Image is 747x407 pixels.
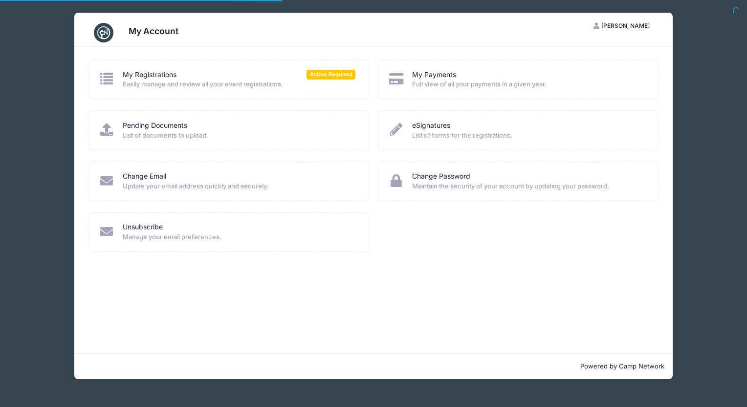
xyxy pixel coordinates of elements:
a: My Payments [412,70,456,80]
span: Full view of all your payments in a given year. [412,80,645,89]
a: Pending Documents [123,121,187,131]
span: Easily manage and review all your event registrations. [123,80,355,89]
h3: My Account [129,26,178,36]
span: Maintain the security of your account by updating your password. [412,182,645,191]
span: List of documents to upload. [123,131,355,141]
span: List of forms for the registrations. [412,131,645,141]
span: Update your email address quickly and securely. [123,182,355,191]
a: Unsubscribe [123,222,163,232]
span: Manage your email preferences. [123,232,355,242]
a: My Registrations [123,70,176,80]
a: eSignatures [412,121,450,131]
a: Change Email [123,171,166,182]
span: [PERSON_NAME] [601,22,650,29]
img: CampNetwork [94,23,113,42]
button: [PERSON_NAME] [585,18,659,34]
span: Action Required [307,70,355,79]
p: Powered by Camp Network [83,362,665,371]
a: Change Password [412,171,470,182]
